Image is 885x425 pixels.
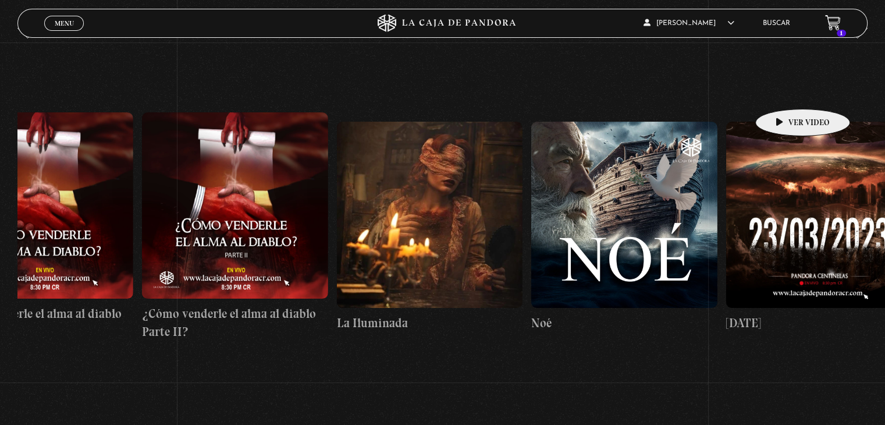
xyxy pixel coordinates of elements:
a: La Iluminada [337,47,523,406]
span: [PERSON_NAME] [644,20,734,27]
a: 1 [825,15,841,31]
span: 1 [837,30,846,37]
h4: La Iluminada [337,314,523,332]
a: ¿Cómo venderle el alma al diablo Parte II? [142,47,328,406]
button: Previous [17,18,38,38]
span: Cerrar [51,29,78,37]
a: Buscar [763,20,790,27]
h4: Noé [531,314,717,332]
span: Menu [55,20,74,27]
h4: ¿Cómo venderle el alma al diablo Parte II? [142,304,328,341]
a: Noé [531,47,717,406]
button: Next [847,18,868,38]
